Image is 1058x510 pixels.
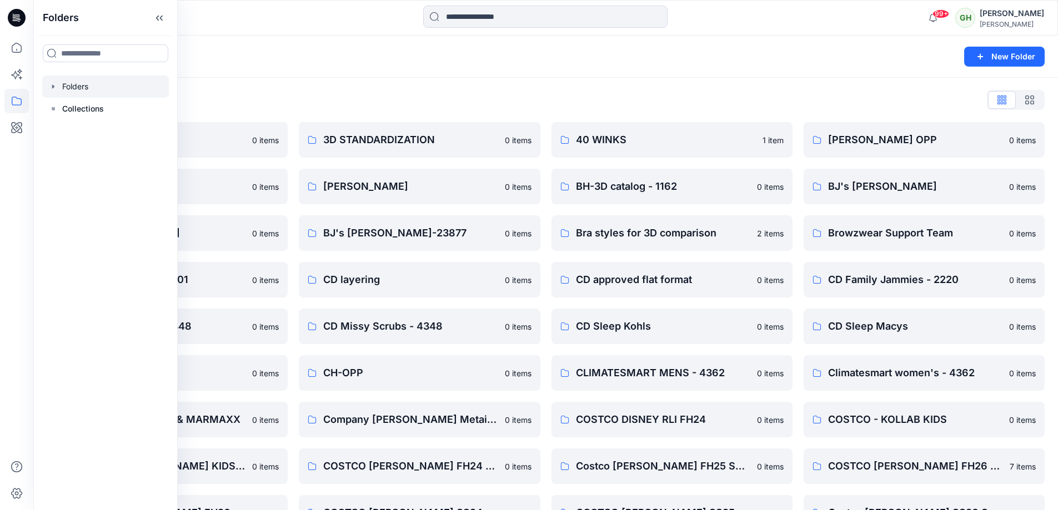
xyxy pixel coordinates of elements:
[252,461,279,472] p: 0 items
[757,274,784,286] p: 0 items
[505,228,531,239] p: 0 items
[299,262,540,297] a: CD layering0 items
[828,132,1002,148] p: [PERSON_NAME] OPP
[980,7,1044,20] div: [PERSON_NAME]
[804,355,1045,391] a: Climatesmart women's - 43620 items
[551,309,793,344] a: CD Sleep Kohls0 items
[1009,367,1036,379] p: 0 items
[804,169,1045,204] a: BJ's [PERSON_NAME]0 items
[1009,414,1036,426] p: 0 items
[804,309,1045,344] a: CD Sleep Macys0 items
[323,412,498,427] p: Company [PERSON_NAME] Metail Project
[804,448,1045,484] a: COSTCO [PERSON_NAME] FH26 3D7 items
[252,228,279,239] p: 0 items
[757,367,784,379] p: 0 items
[551,215,793,251] a: Bra styles for 3D comparison2 items
[252,367,279,379] p: 0 items
[299,402,540,437] a: Company [PERSON_NAME] Metail Project0 items
[828,458,1003,474] p: COSTCO [PERSON_NAME] FH26 3D
[576,412,750,427] p: COSTCO DISNEY RLI FH24
[505,367,531,379] p: 0 items
[980,20,1044,28] div: [PERSON_NAME]
[828,225,1002,241] p: Browzwear Support Team
[252,274,279,286] p: 0 items
[323,319,498,334] p: CD Missy Scrubs - 4348
[551,122,793,158] a: 40 WINKS1 item
[323,179,498,194] p: [PERSON_NAME]
[828,179,1002,194] p: BJ's [PERSON_NAME]
[505,461,531,472] p: 0 items
[576,272,750,287] p: CD approved flat format
[252,134,279,146] p: 0 items
[964,47,1045,67] button: New Folder
[323,272,498,287] p: CD layering
[505,274,531,286] p: 0 items
[1009,274,1036,286] p: 0 items
[62,102,104,115] p: Collections
[299,355,540,391] a: CH-OPP0 items
[576,179,750,194] p: BH-3D catalog - 1162
[505,414,531,426] p: 0 items
[252,321,279,332] p: 0 items
[804,215,1045,251] a: Browzwear Support Team0 items
[299,122,540,158] a: 3D STANDARDIZATION0 items
[757,181,784,193] p: 0 items
[323,132,498,148] p: 3D STANDARDIZATION
[1009,181,1036,193] p: 0 items
[757,228,784,239] p: 2 items
[576,132,756,148] p: 40 WINKS
[932,9,949,18] span: 99+
[299,215,540,251] a: BJ's [PERSON_NAME]-238770 items
[1009,321,1036,332] p: 0 items
[505,134,531,146] p: 0 items
[828,319,1002,334] p: CD Sleep Macys
[252,181,279,193] p: 0 items
[1009,228,1036,239] p: 0 items
[505,181,531,193] p: 0 items
[828,272,1002,287] p: CD Family Jammies - 2220
[551,448,793,484] a: Costco [PERSON_NAME] FH25 SMS0 items
[804,402,1045,437] a: COSTCO - KOLLAB KIDS0 items
[551,402,793,437] a: COSTCO DISNEY RLI FH240 items
[323,365,498,381] p: CH-OPP
[757,321,784,332] p: 0 items
[252,414,279,426] p: 0 items
[828,365,1002,381] p: Climatesmart women's - 4362
[323,458,498,474] p: COSTCO [PERSON_NAME] FH24 SMS
[763,134,784,146] p: 1 item
[551,262,793,297] a: CD approved flat format0 items
[299,448,540,484] a: COSTCO [PERSON_NAME] FH24 SMS0 items
[576,365,750,381] p: CLIMATESMART MENS - 4362
[299,169,540,204] a: [PERSON_NAME]0 items
[505,321,531,332] p: 0 items
[804,122,1045,158] a: [PERSON_NAME] OPP0 items
[576,319,750,334] p: CD Sleep Kohls
[804,262,1045,297] a: CD Family Jammies - 22200 items
[576,458,750,474] p: Costco [PERSON_NAME] FH25 SMS
[1010,461,1036,472] p: 7 items
[576,225,750,241] p: Bra styles for 3D comparison
[757,414,784,426] p: 0 items
[955,8,975,28] div: GH
[323,225,498,241] p: BJ's [PERSON_NAME]-23877
[1009,134,1036,146] p: 0 items
[551,169,793,204] a: BH-3D catalog - 11620 items
[551,355,793,391] a: CLIMATESMART MENS - 43620 items
[299,309,540,344] a: CD Missy Scrubs - 43480 items
[828,412,1002,427] p: COSTCO - KOLLAB KIDS
[757,461,784,472] p: 0 items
